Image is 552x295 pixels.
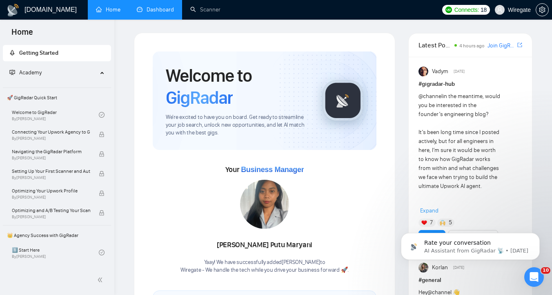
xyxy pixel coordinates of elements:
[12,167,90,175] span: Setting Up Your First Scanner and Auto-Bidder
[12,136,90,141] span: By [PERSON_NAME]
[190,6,220,13] a: searchScanner
[96,6,120,13] a: homeHome
[323,80,363,121] img: gigradar-logo.png
[241,165,304,174] span: Business Manager
[12,128,90,136] span: Connecting Your Upwork Agency to GigRadar
[99,151,105,157] span: lock
[517,41,522,49] a: export
[166,114,309,137] span: We're excited to have you on board. Get ready to streamline your job search, unlock new opportuni...
[19,49,58,56] span: Getting Started
[7,4,20,17] img: logo
[418,276,522,285] h1: # general
[99,190,105,196] span: lock
[536,7,549,13] a: setting
[420,207,438,214] span: Expand
[166,87,233,109] span: GigRadar
[137,6,174,13] a: dashboardDashboard
[3,45,111,61] li: Getting Started
[99,132,105,137] span: lock
[524,267,544,287] iframe: Intercom live chat
[9,50,15,56] span: rocket
[12,244,99,261] a: 1️⃣ Start HereBy[PERSON_NAME]
[517,42,522,48] span: export
[180,266,349,274] p: Wiregate - We handle the tech while you drive your business forward 🚀 .
[12,175,90,180] span: By [PERSON_NAME]
[12,147,90,156] span: Navigating the GigRadar Platform
[4,227,110,244] span: 👑 Agency Success with GigRadar
[454,5,479,14] span: Connects:
[389,216,552,273] iframe: Intercom notifications message
[99,112,105,118] span: check-circle
[541,267,550,274] span: 10
[12,195,90,200] span: By [PERSON_NAME]
[9,69,42,76] span: Academy
[225,165,304,174] span: Your
[99,250,105,255] span: check-circle
[487,41,516,50] a: Join GigRadar Slack Community
[4,89,110,106] span: 🚀 GigRadar Quick Start
[99,210,105,216] span: lock
[12,106,99,124] a: Welcome to GigRadarBy[PERSON_NAME]
[12,206,90,215] span: Optimizing and A/B Testing Your Scanner for Better Results
[19,69,42,76] span: Academy
[12,187,90,195] span: Optimizing Your Upwork Profile
[418,80,522,89] h1: # gigradar-hub
[180,238,349,252] div: [PERSON_NAME] Putu Maryani
[180,259,349,274] div: Yaay! We have successfully added [PERSON_NAME] to
[418,93,443,100] span: @channel
[9,69,15,75] span: fund-projection-screen
[418,67,428,76] img: Vadym
[240,180,289,229] img: 1705910460506-WhatsApp%20Image%202024-01-22%20at%2015.55.56.jpeg
[12,215,90,219] span: By [PERSON_NAME]
[166,65,309,109] h1: Welcome to
[97,276,105,284] span: double-left
[454,68,465,75] span: [DATE]
[536,3,549,16] button: setting
[481,5,487,14] span: 18
[459,43,485,49] span: 4 hours ago
[497,7,503,13] span: user
[99,171,105,177] span: lock
[418,40,452,50] span: Latest Posts from the GigRadar Community
[5,26,40,43] span: Home
[432,67,448,76] span: Vadym
[445,7,452,13] img: upwork-logo.png
[12,156,90,161] span: By [PERSON_NAME]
